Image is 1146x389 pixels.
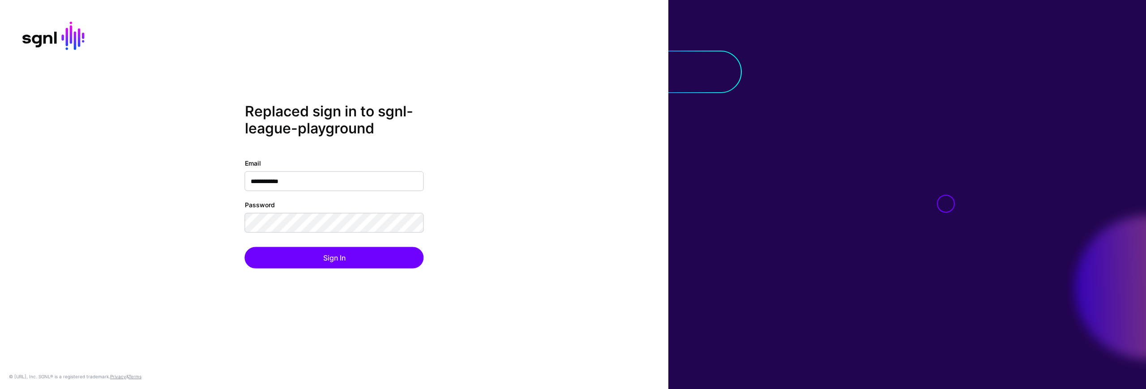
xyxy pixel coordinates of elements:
[245,158,261,168] label: Email
[110,374,126,379] a: Privacy
[245,200,275,209] label: Password
[245,247,424,269] button: Sign In
[128,374,141,379] a: Terms
[245,103,424,137] h2: Replaced sign in to sgnl-league-playground
[9,373,141,380] div: © [URL], Inc. SGNL® is a registered trademark. &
